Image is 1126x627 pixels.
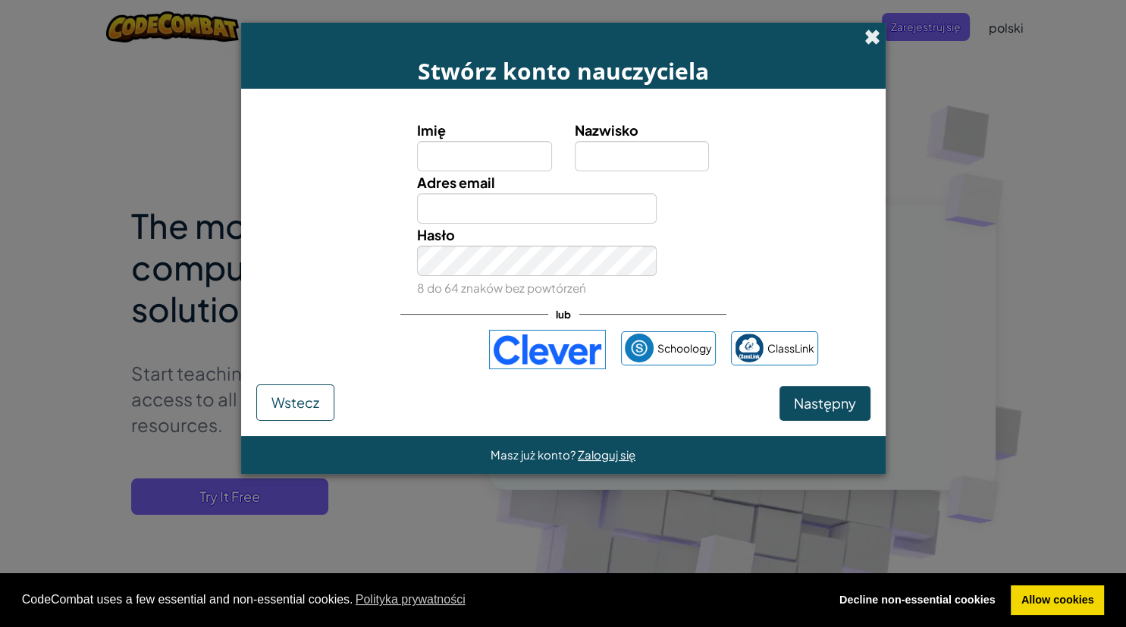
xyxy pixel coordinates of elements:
[417,174,495,191] span: Adres email
[779,386,870,421] button: Następny
[271,393,319,411] span: Wstecz
[767,337,814,359] span: ClassLink
[417,121,446,139] span: Imię
[657,337,712,359] span: Schoology
[417,226,455,243] span: Hasło
[625,334,654,362] img: schoology.png
[735,334,764,362] img: classlink-logo-small.png
[301,333,481,366] iframe: Przycisk Zaloguj się przez Google
[575,121,638,139] span: Nazwisko
[1011,585,1104,616] a: allow cookies
[829,585,1005,616] a: deny cookies
[309,333,474,366] div: Zaloguj się przez Google. Otwiera się w nowej karcie
[418,55,709,86] span: Stwórz konto nauczyciela
[417,281,586,295] small: 8 do 64 znaków bez powtórzeń
[22,588,817,611] span: CodeCombat uses a few essential and non-essential cookies.
[578,447,635,462] a: Zaloguj się
[256,384,334,421] button: Wstecz
[353,588,468,611] a: learn more about cookies
[794,394,856,412] span: Następny
[548,303,579,325] span: lub
[491,447,578,462] span: Masz już konto?
[489,330,606,369] img: clever-logo-blue.png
